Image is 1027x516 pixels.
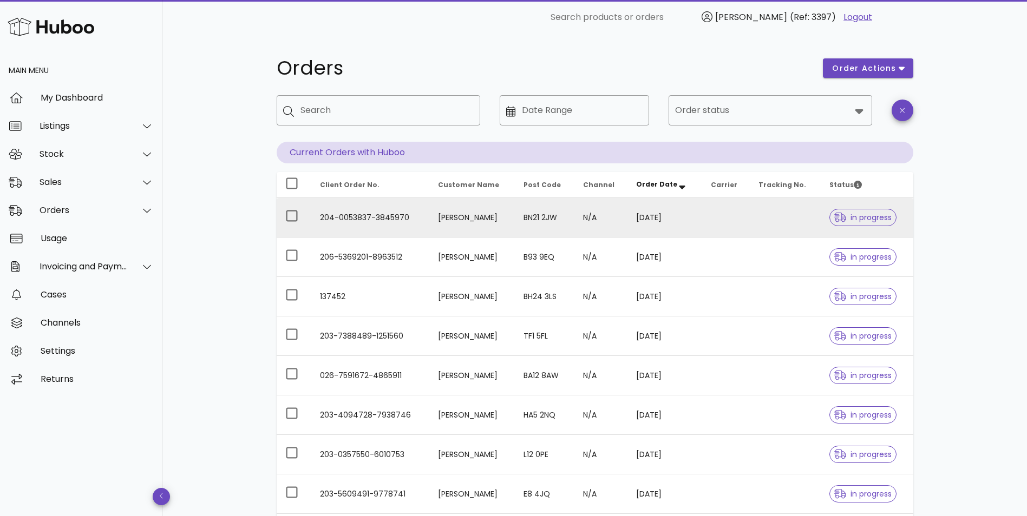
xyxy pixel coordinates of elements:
[627,435,702,474] td: [DATE]
[758,180,806,189] span: Tracking No.
[429,198,515,237] td: [PERSON_NAME]
[429,356,515,395] td: [PERSON_NAME]
[574,237,627,277] td: N/A
[834,451,892,458] span: in progress
[320,180,380,189] span: Client Order No.
[40,121,128,131] div: Listings
[311,172,429,198] th: Client Order No.
[843,11,872,24] a: Logout
[823,58,913,78] button: order actions
[41,289,154,300] div: Cases
[40,149,128,159] div: Stock
[790,11,836,23] span: (Ref: 3397)
[715,11,787,23] span: [PERSON_NAME]
[429,395,515,435] td: [PERSON_NAME]
[515,474,574,514] td: E8 4JQ
[711,180,737,189] span: Carrier
[702,172,750,198] th: Carrier
[627,356,702,395] td: [DATE]
[429,172,515,198] th: Customer Name
[829,180,862,189] span: Status
[41,346,154,356] div: Settings
[311,356,429,395] td: 026-7591672-4865911
[429,474,515,514] td: [PERSON_NAME]
[627,277,702,316] td: [DATE]
[277,58,810,78] h1: Orders
[524,180,561,189] span: Post Code
[277,142,913,163] p: Current Orders with Huboo
[574,474,627,514] td: N/A
[311,316,429,356] td: 203-7388489-1251560
[515,395,574,435] td: HA5 2NQ
[834,253,892,261] span: in progress
[574,172,627,198] th: Channel
[311,435,429,474] td: 203-0357550-6010753
[574,395,627,435] td: N/A
[515,356,574,395] td: BA12 8AW
[311,395,429,435] td: 203-4094728-7938746
[832,63,897,74] span: order actions
[311,198,429,237] td: 204-0053837-3845970
[40,177,128,187] div: Sales
[311,474,429,514] td: 203-5609491-9778741
[429,316,515,356] td: [PERSON_NAME]
[515,172,574,198] th: Post Code
[574,316,627,356] td: N/A
[41,317,154,328] div: Channels
[429,435,515,474] td: [PERSON_NAME]
[750,172,821,198] th: Tracking No.
[515,198,574,237] td: BN21 2JW
[627,474,702,514] td: [DATE]
[834,332,892,340] span: in progress
[429,237,515,277] td: [PERSON_NAME]
[821,172,913,198] th: Status
[574,435,627,474] td: N/A
[574,277,627,316] td: N/A
[636,180,677,189] span: Order Date
[515,277,574,316] td: BH24 3LS
[429,277,515,316] td: [PERSON_NAME]
[41,92,154,103] div: My Dashboard
[834,411,892,419] span: in progress
[669,95,872,125] div: Order status
[834,372,892,379] span: in progress
[627,237,702,277] td: [DATE]
[627,395,702,435] td: [DATE]
[438,180,499,189] span: Customer Name
[574,356,627,395] td: N/A
[627,172,702,198] th: Order Date: Sorted descending. Activate to remove sorting.
[40,261,128,272] div: Invoicing and Payments
[515,237,574,277] td: B93 9EQ
[311,237,429,277] td: 206-5369201-8963512
[515,435,574,474] td: L12 0PE
[627,316,702,356] td: [DATE]
[515,316,574,356] td: TF1 5FL
[8,15,94,38] img: Huboo Logo
[834,293,892,300] span: in progress
[40,205,128,215] div: Orders
[41,374,154,384] div: Returns
[41,233,154,243] div: Usage
[583,180,614,189] span: Channel
[627,198,702,237] td: [DATE]
[311,277,429,316] td: 137452
[834,214,892,221] span: in progress
[574,198,627,237] td: N/A
[834,490,892,498] span: in progress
